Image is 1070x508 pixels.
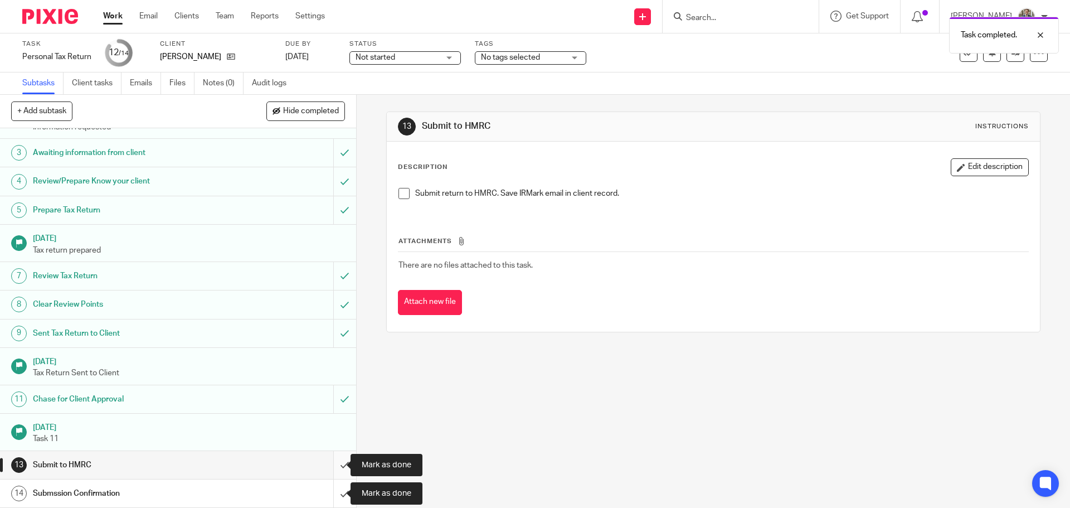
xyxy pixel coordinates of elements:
[33,367,345,379] p: Tax Return Sent to Client
[33,268,226,284] h1: Review Tax Return
[130,72,161,94] a: Emails
[22,51,91,62] div: Personal Tax Return
[216,11,234,22] a: Team
[11,486,27,501] div: 14
[398,238,452,244] span: Attachments
[33,144,226,161] h1: Awaiting information from client
[285,40,335,49] label: Due by
[481,54,540,61] span: No tags selected
[11,101,72,120] button: + Add subtask
[252,72,295,94] a: Audit logs
[119,50,129,56] small: /14
[356,54,395,61] span: Not started
[398,262,533,269] span: There are no files attached to this task.
[33,433,345,444] p: Task 11
[251,11,279,22] a: Reports
[174,11,199,22] a: Clients
[103,11,123,22] a: Work
[33,325,226,342] h1: Sent Tax Return to Client
[11,457,27,473] div: 13
[33,173,226,190] h1: Review/Prepare Know your client
[283,107,339,116] span: Hide completed
[11,145,27,161] div: 3
[266,101,345,120] button: Hide completed
[475,40,586,49] label: Tags
[398,290,462,315] button: Attach new file
[169,72,194,94] a: Files
[11,174,27,190] div: 4
[33,457,226,473] h1: Submit to HMRC
[951,158,1029,176] button: Edit description
[160,51,221,62] p: [PERSON_NAME]
[33,419,345,433] h1: [DATE]
[22,72,64,94] a: Subtasks
[160,40,271,49] label: Client
[295,11,325,22] a: Settings
[22,40,91,49] label: Task
[349,40,461,49] label: Status
[33,245,345,256] p: Tax return prepared
[1018,8,1035,26] img: Headshot.jpg
[33,296,226,313] h1: Clear Review Points
[33,354,345,367] h1: [DATE]
[139,11,158,22] a: Email
[415,188,1028,199] p: Submit return to HMRC. Save IRMark email in client record.
[961,30,1017,41] p: Task completed.
[398,118,416,136] div: 13
[11,391,27,407] div: 11
[11,297,27,312] div: 8
[285,53,309,61] span: [DATE]
[975,122,1029,131] div: Instructions
[11,268,27,284] div: 7
[33,230,345,244] h1: [DATE]
[72,72,121,94] a: Client tasks
[422,120,737,132] h1: Submit to HMRC
[109,46,129,59] div: 12
[22,9,78,24] img: Pixie
[33,485,226,502] h1: Submssion Confirmation
[33,391,226,408] h1: Chase for Client Approval
[398,163,448,172] p: Description
[11,326,27,341] div: 9
[203,72,244,94] a: Notes (0)
[11,202,27,218] div: 5
[33,202,226,219] h1: Prepare Tax Return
